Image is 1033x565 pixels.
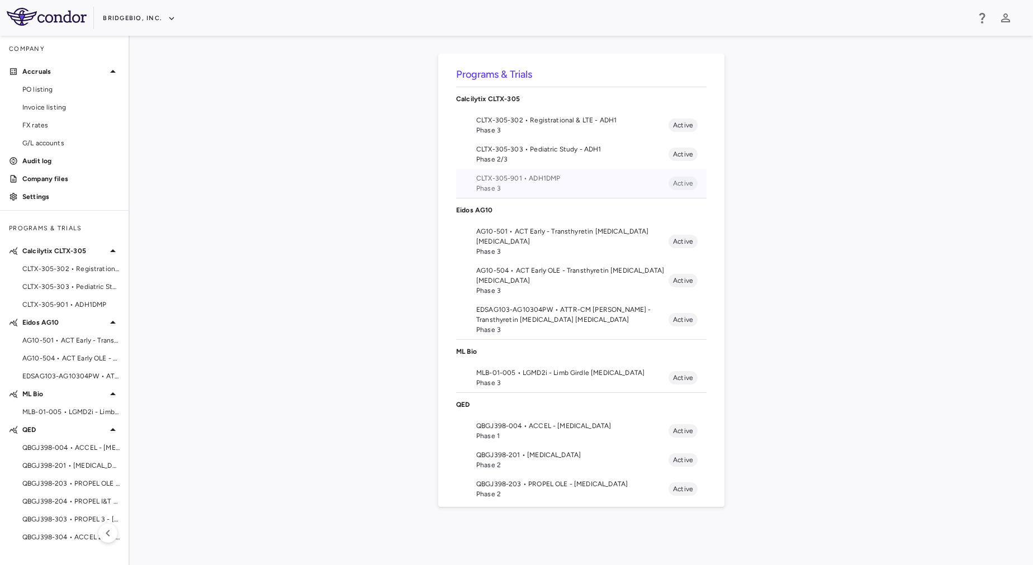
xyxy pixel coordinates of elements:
p: QED [22,425,106,435]
span: QBGJ398-303 • PROPEL 3 - [MEDICAL_DATA] [22,514,120,524]
span: Active [669,315,698,325]
p: Eidos AG10 [456,205,707,215]
span: Active [669,120,698,130]
span: Phase 2 [476,460,669,470]
li: AG10-504 • ACT Early OLE - Transthyretin [MEDICAL_DATA] [MEDICAL_DATA]Phase 3Active [456,261,707,300]
p: ML Bio [456,346,707,357]
span: AG10-501 • ACT Early - Transthyretin [MEDICAL_DATA] [MEDICAL_DATA] [476,226,669,246]
span: Active [669,149,698,159]
p: Company files [22,174,120,184]
p: Audit log [22,156,120,166]
span: Phase 2/3 [476,154,669,164]
p: Eidos AG10 [22,317,106,327]
li: QBGJ398-004 • ACCEL - [MEDICAL_DATA]Phase 1Active [456,416,707,445]
li: CLTX-305-303 • Pediatric Study - ADH1Phase 2/3Active [456,140,707,169]
li: MLB-01-005 • LGMD2i - Limb Girdle [MEDICAL_DATA]Phase 3Active [456,363,707,392]
li: AG10-501 • ACT Early - Transthyretin [MEDICAL_DATA] [MEDICAL_DATA]Phase 3Active [456,222,707,261]
li: QBGJ398-201 • [MEDICAL_DATA]Phase 2Active [456,445,707,474]
span: Phase 3 [476,246,669,257]
span: Active [669,426,698,436]
button: BridgeBio, Inc. [103,10,176,27]
span: EDSAG103-AG10304PW • ATTR-CM [PERSON_NAME] - Transthyretin [MEDICAL_DATA] [MEDICAL_DATA] [476,305,669,325]
span: Phase 2 [476,489,669,499]
span: FX rates [22,120,120,130]
span: Phase 3 [476,286,669,296]
span: QBGJ398-004 • ACCEL - [MEDICAL_DATA] [22,443,120,453]
span: CLTX-305-303 • Pediatric Study - ADH1 [22,282,120,292]
span: Phase 3 [476,325,669,335]
span: Active [669,276,698,286]
span: MLB-01-005 • LGMD2i - Limb Girdle [MEDICAL_DATA] [476,368,669,378]
span: QBGJ398-304 • ACCEL 2/3 - [MEDICAL_DATA] [22,532,120,542]
p: QED [456,400,707,410]
p: Accruals [22,67,106,77]
li: CLTX-305-901 • ADH1DMPPhase 3Active [456,169,707,198]
li: QBGJ398-203 • PROPEL OLE - [MEDICAL_DATA]Phase 2Active [456,474,707,504]
p: Calcilytix CLTX-305 [22,246,106,256]
span: QBGJ398-203 • PROPEL OLE - [MEDICAL_DATA] [22,478,120,488]
span: Phase 1 [476,431,669,441]
span: Active [669,455,698,465]
span: QBGJ398-204 • PROPEL I&T - [MEDICAL_DATA] [22,496,120,506]
div: ML Bio [456,340,707,363]
span: PO listing [22,84,120,94]
span: CLTX-305-901 • ADH1DMP [476,173,669,183]
span: G/L accounts [22,138,120,148]
div: QED [456,393,707,416]
span: Active [669,484,698,494]
span: Phase 3 [476,378,669,388]
span: Phase 3 [476,125,669,135]
span: MLB-01-005 • LGMD2i - Limb Girdle [MEDICAL_DATA] [22,407,120,417]
span: CLTX-305-303 • Pediatric Study - ADH1 [476,144,669,154]
span: Invoice listing [22,102,120,112]
li: EDSAG103-AG10304PW • ATTR-CM [PERSON_NAME] - Transthyretin [MEDICAL_DATA] [MEDICAL_DATA]Phase 3Ac... [456,300,707,339]
img: logo-full-BYUhSk78.svg [7,8,87,26]
span: CLTX-305-302 • Registrational & LTE - ADH1 [476,115,669,125]
span: CLTX-305-302 • Registrational & LTE - ADH1 [22,264,120,274]
p: Calcilytix CLTX-305 [456,94,707,104]
span: AG10-504 • ACT Early OLE - Transthyretin [MEDICAL_DATA] [MEDICAL_DATA] [22,353,120,363]
span: Active [669,373,698,383]
div: Eidos AG10 [456,198,707,222]
span: Active [669,178,698,188]
h6: Programs & Trials [456,67,707,82]
span: Active [669,236,698,246]
p: Settings [22,192,120,202]
span: Phase 3 [476,183,669,193]
span: QBGJ398-004 • ACCEL - [MEDICAL_DATA] [476,421,669,431]
li: CLTX-305-302 • Registrational & LTE - ADH1Phase 3Active [456,111,707,140]
span: AG10-504 • ACT Early OLE - Transthyretin [MEDICAL_DATA] [MEDICAL_DATA] [476,265,669,286]
span: QBGJ398-201 • [MEDICAL_DATA] [22,460,120,471]
span: QBGJ398-203 • PROPEL OLE - [MEDICAL_DATA] [476,479,669,489]
span: QBGJ398-201 • [MEDICAL_DATA] [476,450,669,460]
span: CLTX-305-901 • ADH1DMP [22,300,120,310]
div: Calcilytix CLTX-305 [456,87,707,111]
span: AG10-501 • ACT Early - Transthyretin [MEDICAL_DATA] [MEDICAL_DATA] [22,335,120,345]
p: ML Bio [22,389,106,399]
span: EDSAG103-AG10304PW • ATTR-CM [PERSON_NAME] - Transthyretin [MEDICAL_DATA] [MEDICAL_DATA] [22,371,120,381]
